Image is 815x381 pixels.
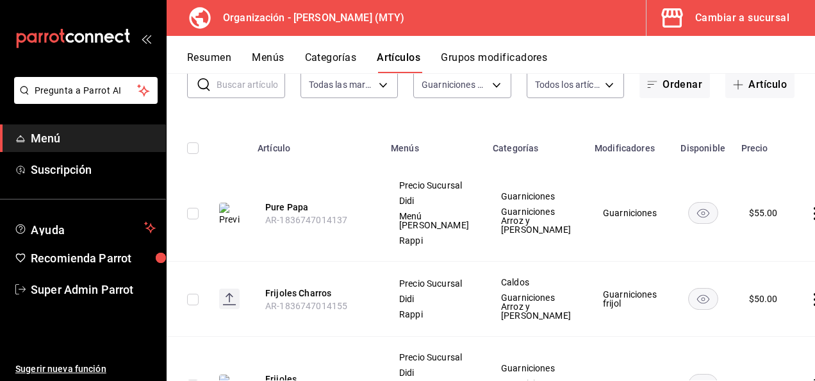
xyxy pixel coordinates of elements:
[422,78,488,91] span: Guarniciones Arroz y [PERSON_NAME]
[639,71,710,98] button: Ordenar
[399,212,469,230] span: Menú [PERSON_NAME]
[734,124,793,165] th: Precio
[141,33,151,44] button: open_drawer_menu
[31,130,156,147] span: Menú
[725,71,794,98] button: Artículo
[399,310,469,319] span: Rappi
[35,84,138,97] span: Pregunta a Parrot AI
[31,161,156,178] span: Suscripción
[9,93,158,106] a: Pregunta a Parrot AI
[383,124,485,165] th: Menús
[399,236,469,245] span: Rappi
[587,124,673,165] th: Modificadores
[217,72,285,97] input: Buscar artículo
[485,124,587,165] th: Categorías
[265,215,347,225] span: AR-1836747014137
[219,203,240,226] img: Preview
[501,207,571,234] span: Guarniciones Arroz y [PERSON_NAME]
[749,292,778,305] div: $ 50.00
[688,288,718,310] button: availability-product
[399,368,469,377] span: Didi
[695,9,789,27] div: Cambiar a sucursal
[501,192,571,201] span: Guarniciones
[501,364,571,373] span: Guarniciones
[31,220,139,235] span: Ayuda
[265,301,347,311] span: AR-1836747014155
[15,362,156,376] span: Sugerir nueva función
[265,287,368,300] button: edit-product-location
[603,290,657,308] span: Guarniciones frijol
[252,51,284,73] button: Menús
[31,281,156,298] span: Super Admin Parrot
[187,51,231,73] button: Resumen
[535,78,601,91] span: Todos los artículos
[501,278,571,287] span: Caldos
[305,51,357,73] button: Categorías
[31,250,156,267] span: Recomienda Parrot
[213,10,404,26] h3: Organización - [PERSON_NAME] (MTY)
[399,181,469,190] span: Precio Sucursal
[250,124,383,165] th: Artículo
[688,202,718,224] button: availability-product
[603,208,657,217] span: Guarniciones
[749,207,778,219] div: $ 55.00
[399,353,469,362] span: Precio Sucursal
[14,77,158,104] button: Pregunta a Parrot AI
[399,196,469,205] span: Didi
[399,294,469,303] span: Didi
[265,201,368,214] button: edit-product-location
[673,124,734,165] th: Disponible
[399,279,469,288] span: Precio Sucursal
[309,78,375,91] span: Todas las marcas, Sin marca
[441,51,547,73] button: Grupos modificadores
[377,51,420,73] button: Artículos
[501,293,571,320] span: Guarniciones Arroz y [PERSON_NAME]
[187,51,815,73] div: navigation tabs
